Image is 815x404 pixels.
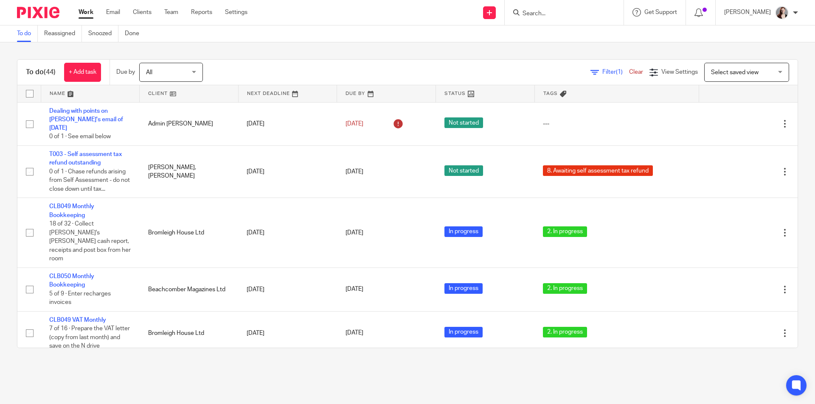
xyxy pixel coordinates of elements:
[140,102,239,146] td: Admin [PERSON_NAME]
[346,287,363,293] span: [DATE]
[543,120,690,128] div: ---
[17,7,59,18] img: Pixie
[49,273,94,288] a: CLB050 Monthly Bookkeeping
[543,226,587,237] span: 2. In progress
[346,230,363,236] span: [DATE]
[49,134,111,140] span: 0 of 1 · See email below
[44,25,82,42] a: Reassigned
[543,327,587,337] span: 2. In progress
[444,226,483,237] span: In progress
[543,283,587,294] span: 2. In progress
[444,117,483,128] span: Not started
[629,69,643,75] a: Clear
[225,8,247,17] a: Settings
[116,68,135,76] p: Due by
[133,8,152,17] a: Clients
[238,146,337,198] td: [DATE]
[49,326,130,349] span: 7 of 16 · Prepare the VAT letter (copy from last month) and save on the N drive
[444,283,483,294] span: In progress
[26,68,56,77] h1: To do
[238,267,337,311] td: [DATE]
[644,9,677,15] span: Get Support
[49,203,94,218] a: CLB049 Monthly Bookkeeping
[164,8,178,17] a: Team
[49,151,122,166] a: T003 - Self assessment tax refund outstanding
[140,267,239,311] td: Beachcomber Magazines Ltd
[616,69,623,75] span: (1)
[49,317,106,323] a: CLB049 VAT Monthly
[238,198,337,268] td: [DATE]
[444,327,483,337] span: In progress
[444,165,483,176] span: Not started
[711,70,759,75] span: Select saved view
[140,311,239,355] td: Bromleigh House Ltd
[106,8,120,17] a: Email
[238,102,337,146] td: [DATE]
[191,8,212,17] a: Reports
[602,69,629,75] span: Filter
[775,6,789,20] img: High%20Res%20Andrew%20Price%20Accountants%20_Poppy%20Jakes%20Photography-3%20-%20Copy.jpg
[44,69,56,75] span: (44)
[346,330,363,336] span: [DATE]
[125,25,146,42] a: Done
[522,10,598,18] input: Search
[146,70,152,75] span: All
[238,311,337,355] td: [DATE]
[346,169,363,175] span: [DATE]
[543,165,653,176] span: 8. Awaiting self assessment tax refund
[64,63,101,82] a: + Add task
[140,146,239,198] td: [PERSON_NAME], [PERSON_NAME]
[17,25,38,42] a: To do
[79,8,93,17] a: Work
[140,198,239,268] td: Bromleigh House Ltd
[543,91,558,96] span: Tags
[346,121,363,127] span: [DATE]
[49,291,111,306] span: 5 of 9 · Enter recharges invoices
[49,108,123,131] a: Dealing with points on [PERSON_NAME]'s email of [DATE]
[724,8,771,17] p: [PERSON_NAME]
[88,25,118,42] a: Snoozed
[49,169,130,192] span: 0 of 1 · Chase refunds arising from Self Assessment - do not close down until tax...
[661,69,698,75] span: View Settings
[49,221,131,262] span: 18 of 32 · Collect [PERSON_NAME]'s [PERSON_NAME] cash report, receipts and post box from her room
